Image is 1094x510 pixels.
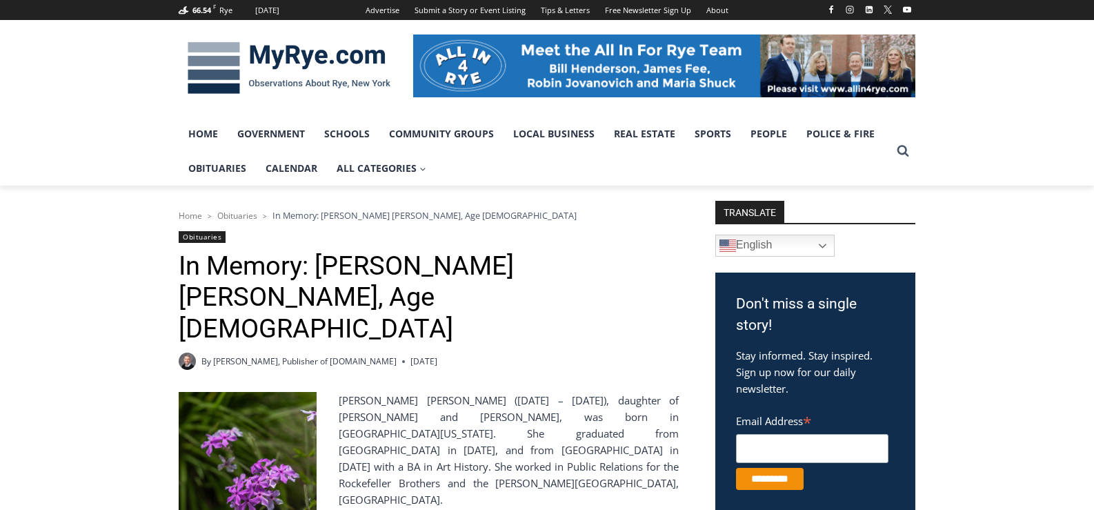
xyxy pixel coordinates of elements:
a: Instagram [842,1,858,18]
a: Schools [315,117,379,151]
img: All in for Rye [413,35,915,97]
span: In Memory: [PERSON_NAME] [PERSON_NAME], Age [DEMOGRAPHIC_DATA] [272,209,577,222]
a: YouTube [899,1,915,18]
a: X [879,1,896,18]
a: Real Estate [604,117,685,151]
a: Local Business [504,117,604,151]
p: Stay informed. Stay inspired. Sign up now for our daily newsletter. [736,347,895,397]
label: Email Address [736,407,888,432]
span: F [213,3,216,10]
span: > [208,211,212,221]
span: > [263,211,267,221]
a: Home [179,117,228,151]
a: Obituaries [179,151,256,186]
a: English [715,235,835,257]
a: Linkedin [861,1,877,18]
img: en [719,237,736,254]
a: People [741,117,797,151]
a: Obituaries [217,210,257,222]
time: [DATE] [410,355,437,368]
img: MyRye.com [179,32,399,104]
a: Community Groups [379,117,504,151]
a: All Categories [327,151,436,186]
div: Rye [219,4,232,17]
a: Sports [685,117,741,151]
a: Police & Fire [797,117,884,151]
a: [PERSON_NAME], Publisher of [DOMAIN_NAME] [213,355,397,367]
a: Facebook [823,1,839,18]
h3: Don't miss a single story! [736,293,895,337]
span: By [201,355,211,368]
nav: Primary Navigation [179,117,891,186]
a: Government [228,117,315,151]
a: Obituaries [179,231,226,243]
span: 66.54 [192,5,211,15]
span: All Categories [337,161,426,176]
div: [DATE] [255,4,279,17]
strong: TRANSLATE [715,201,784,223]
a: Calendar [256,151,327,186]
p: [PERSON_NAME] [PERSON_NAME] ([DATE] – [DATE]), daughter of [PERSON_NAME] and [PERSON_NAME], was b... [179,392,679,508]
nav: Breadcrumbs [179,208,679,222]
a: Author image [179,353,196,370]
h1: In Memory: [PERSON_NAME] [PERSON_NAME], Age [DEMOGRAPHIC_DATA] [179,251,679,345]
a: Home [179,210,202,222]
button: View Search Form [891,139,915,164]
